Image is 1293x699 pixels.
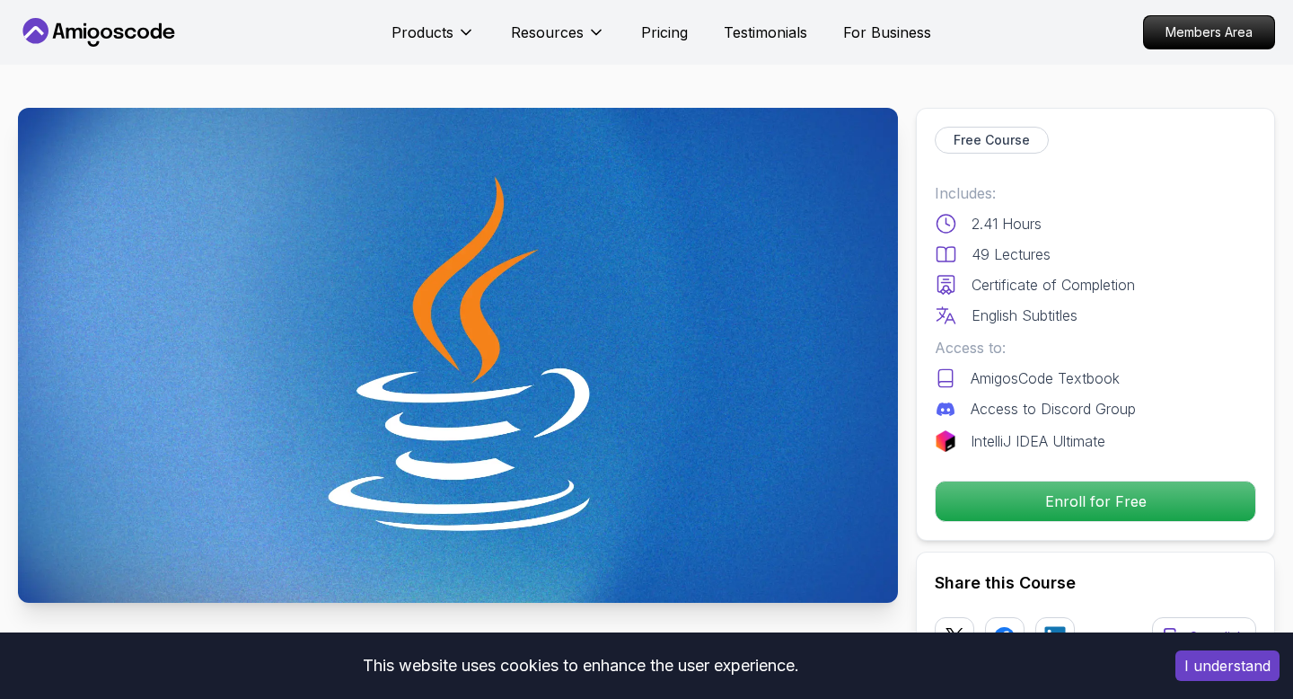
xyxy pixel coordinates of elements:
[1175,650,1280,681] button: Accept cookies
[391,22,453,43] p: Products
[843,22,931,43] a: For Business
[511,22,584,43] p: Resources
[935,337,1256,358] p: Access to:
[18,628,614,664] h1: Java for Beginners
[641,22,688,43] a: Pricing
[971,398,1136,420] p: Access to Discord Group
[935,430,956,452] img: jetbrains logo
[1106,626,1121,648] p: or
[1144,16,1274,49] p: Members Area
[971,430,1105,452] p: IntelliJ IDEA Ultimate
[391,22,475,58] button: Products
[972,243,1051,265] p: 49 Lectures
[935,182,1256,204] p: Includes:
[954,131,1030,149] p: Free Course
[972,305,1077,326] p: English Subtitles
[18,108,898,603] img: java-for-beginners_thumbnail
[13,646,1148,686] div: This website uses cookies to enhance the user experience.
[1143,15,1275,49] a: Members Area
[935,481,1256,522] button: Enroll for Free
[972,213,1042,234] p: 2.41 Hours
[971,367,1120,389] p: AmigosCode Textbook
[511,22,605,58] button: Resources
[724,22,807,43] a: Testimonials
[972,274,1135,296] p: Certificate of Completion
[1182,587,1293,672] iframe: chat widget
[935,571,1256,596] h2: Share this Course
[936,482,1255,521] p: Enroll for Free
